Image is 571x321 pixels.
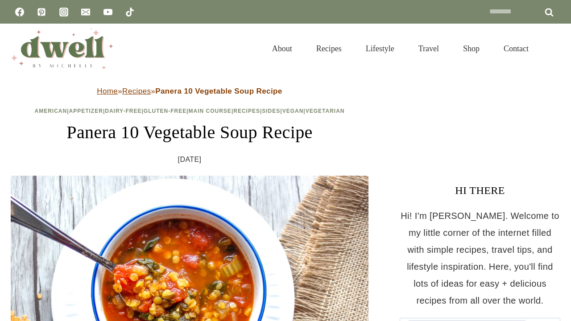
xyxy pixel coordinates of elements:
[105,108,141,114] a: Dairy-Free
[260,33,541,64] nav: Primary Navigation
[406,33,451,64] a: Travel
[11,119,368,146] h1: Panera 10 Vegetable Soup Recipe
[306,108,345,114] a: Vegetarian
[69,108,103,114] a: Appetizer
[99,3,117,21] a: YouTube
[11,28,113,69] img: DWELL by michelle
[11,3,29,21] a: Facebook
[35,108,67,114] a: American
[262,108,280,114] a: Sides
[33,3,50,21] a: Pinterest
[451,33,492,64] a: Shop
[97,87,282,95] span: » »
[400,182,560,198] h3: HI THERE
[55,3,73,21] a: Instagram
[97,87,118,95] a: Home
[304,33,354,64] a: Recipes
[121,3,139,21] a: TikTok
[260,33,304,64] a: About
[77,3,95,21] a: Email
[178,153,202,166] time: [DATE]
[144,108,186,114] a: Gluten-Free
[492,33,541,64] a: Contact
[354,33,406,64] a: Lifestyle
[282,108,304,114] a: Vegan
[400,207,560,309] p: Hi! I'm [PERSON_NAME]. Welcome to my little corner of the internet filled with simple recipes, tr...
[155,87,282,95] strong: Panera 10 Vegetable Soup Recipe
[189,108,232,114] a: Main Course
[122,87,151,95] a: Recipes
[545,41,560,56] button: View Search Form
[233,108,260,114] a: Recipes
[35,108,345,114] span: | | | | | | | |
